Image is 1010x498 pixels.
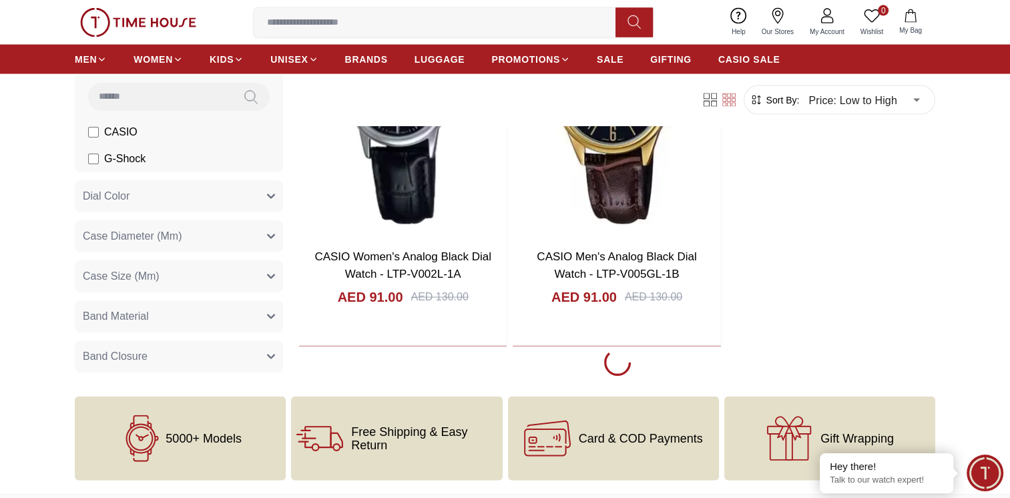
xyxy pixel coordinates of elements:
h4: AED 91.00 [338,288,403,306]
span: 0 [878,5,889,16]
button: Dial Color [75,180,283,212]
span: BRANDS [345,53,388,66]
a: UNISEX [270,47,318,71]
a: CASIO SALE [718,47,780,71]
span: Our Stores [756,27,799,37]
div: AED 130.00 [625,289,682,305]
span: Band Material [83,308,149,324]
h4: AED 91.00 [551,288,617,306]
a: PROMOTIONS [491,47,570,71]
div: Price: Low to High [799,81,929,119]
input: G-Shock [88,154,99,164]
button: Sort By: [750,93,799,107]
span: SALE [597,53,623,66]
span: WOMEN [134,53,173,66]
a: Help [724,5,754,39]
div: Hey there! [830,460,943,473]
button: Band Closure [75,340,283,372]
span: Card & COD Payments [579,432,703,445]
a: SALE [597,47,623,71]
span: Case Size (Mm) [83,268,160,284]
span: Sort By: [763,93,799,107]
div: Chat Widget [967,455,1003,491]
a: MEN [75,47,107,71]
a: LUGGAGE [415,47,465,71]
button: Case Size (Mm) [75,260,283,292]
a: Our Stores [754,5,802,39]
span: My Account [804,27,850,37]
span: KIDS [210,53,234,66]
span: 5000+ Models [166,432,242,445]
span: Free Shipping & Easy Return [351,425,497,452]
span: CASIO [104,124,138,140]
a: GIFTING [650,47,692,71]
img: ... [80,8,196,37]
span: Wishlist [855,27,889,37]
p: Talk to our watch expert! [830,475,943,486]
a: 0Wishlist [852,5,891,39]
span: Band Closure [83,348,148,364]
span: My Bag [894,25,927,35]
a: CASIO Men's Analog Black Dial Watch - LTP-V005GL-1B [537,250,696,280]
button: Case Diameter (Mm) [75,220,283,252]
span: MEN [75,53,97,66]
button: Band Material [75,300,283,332]
span: G-Shock [104,151,146,167]
span: PROMOTIONS [491,53,560,66]
input: CASIO [88,127,99,138]
span: Gift Wrapping [820,432,894,445]
span: UNISEX [270,53,308,66]
span: Case Diameter (Mm) [83,228,182,244]
span: LUGGAGE [415,53,465,66]
a: KIDS [210,47,244,71]
a: CASIO Women's Analog Black Dial Watch - LTP-V002L-1A [314,250,491,280]
a: WOMEN [134,47,183,71]
span: Dial Color [83,188,130,204]
span: CASIO SALE [718,53,780,66]
a: BRANDS [345,47,388,71]
span: Help [726,27,751,37]
button: My Bag [891,7,930,38]
span: GIFTING [650,53,692,66]
div: AED 130.00 [411,289,468,305]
